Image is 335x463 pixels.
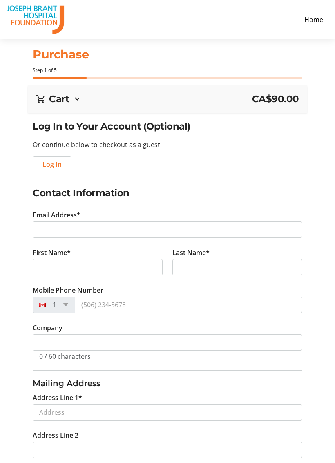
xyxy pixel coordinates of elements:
h3: Mailing Address [33,377,302,389]
input: Address [33,404,302,421]
tr-character-limit: 0 / 60 characters [39,352,91,361]
span: CA$90.00 [252,92,299,106]
label: Email Address* [33,210,80,220]
label: Address Line 1* [33,393,82,403]
label: Mobile Phone Number [33,285,103,295]
h2: Cart [49,92,69,106]
div: CartCA$90.00 [36,92,299,106]
label: Last Name* [172,248,210,257]
a: Home [299,12,328,27]
label: Company [33,323,63,333]
span: Log In [42,159,62,169]
img: The Joseph Brant Hospital Foundation's Logo [7,3,65,36]
h2: Log In to Your Account (Optional) [33,119,302,133]
h1: Purchase [33,46,302,63]
p: Or continue below to checkout as a guest. [33,140,302,150]
label: First Name* [33,248,71,257]
h2: Contact Information [33,186,302,200]
div: Step 1 of 5 [33,67,302,74]
label: Address Line 2 [33,430,78,440]
button: Log In [33,156,71,172]
input: (506) 234-5678 [75,297,302,313]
